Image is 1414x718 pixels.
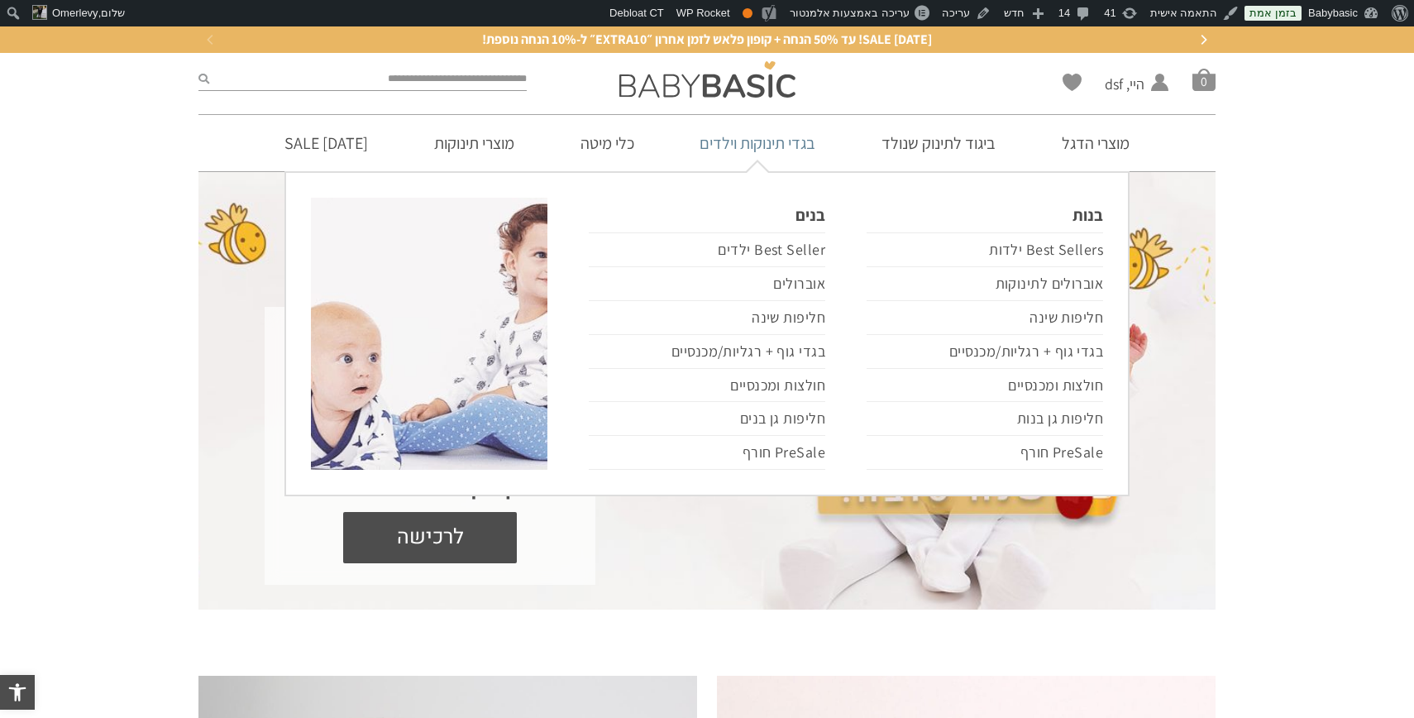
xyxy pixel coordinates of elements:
[1191,27,1216,52] button: Next
[260,115,393,171] a: [DATE] SALE
[867,369,1103,403] a: חולצות ומכנסיים
[589,232,825,267] a: Best Seller ילדים
[867,267,1103,301] a: אוברולים לתינוקות
[589,436,825,470] a: PreSale חורף
[867,198,1103,232] a: בנות
[1192,68,1216,91] span: סל קניות
[675,115,840,171] a: בגדי תינוקות וילדים
[790,7,910,19] span: עריכה באמצעות אלמנטור
[589,369,825,403] a: חולצות ומכנסיים
[1063,74,1082,97] span: Wishlist
[589,198,825,232] a: בנים
[1105,95,1144,116] span: החשבון שלי
[556,115,659,171] a: כלי מיטה
[867,402,1103,436] a: חליפות גן בנות
[1063,74,1082,91] a: Wishlist
[867,436,1103,470] a: PreSale חורף
[482,31,932,49] span: [DATE] SALE! עד 50% הנחה + קופון פלאש לזמן אחרון ״EXTRA10״ ל-10% הנחה נוספת!
[356,512,504,563] span: לרכישה
[867,301,1103,335] a: חליפות שינה
[1192,68,1216,91] a: סל קניות0
[1244,6,1302,21] a: בזמן אמת
[589,267,825,301] a: אוברולים
[589,301,825,335] a: חליפות שינה
[867,232,1103,267] a: Best Sellers ילדות
[857,115,1020,171] a: ביגוד לתינוק שנולד
[409,115,539,171] a: מוצרי תינוקות
[52,7,98,19] span: Omerlevy
[215,31,1199,49] a: [DATE] SALE! עד 50% הנחה + קופון פלאש לזמן אחרון ״EXTRA10״ ל-10% הנחה נוספת!
[867,335,1103,369] a: בגדי גוף + רגליות/מכנסיים
[619,61,795,98] img: Baby Basic בגדי תינוקות וילדים אונליין
[1037,115,1154,171] a: מוצרי הדגל
[589,335,825,369] a: בגדי גוף + רגליות/מכנסיים
[589,402,825,436] a: חליפות גן בנים
[743,8,752,18] div: תקין
[343,512,517,563] a: לרכישה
